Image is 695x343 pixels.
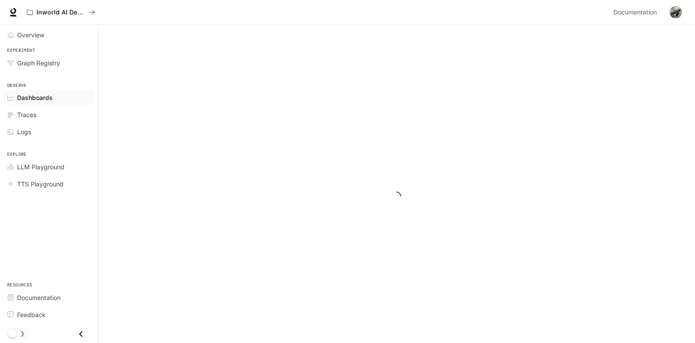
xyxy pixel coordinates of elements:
[17,127,31,136] span: Logs
[4,307,94,322] a: Feedback
[4,176,94,192] a: TTS Playground
[4,90,94,105] a: Dashboards
[17,179,64,189] span: TTS Playground
[390,190,403,202] span: loading
[4,27,94,43] a: Overview
[8,329,17,338] span: Dark mode toggle
[17,58,60,68] span: Graph Registry
[4,55,94,71] a: Graph Registry
[17,93,53,102] span: Dashboards
[4,290,94,305] a: Documentation
[670,6,682,18] img: User avatar
[4,159,94,175] a: LLM Playground
[17,110,36,119] span: Traces
[17,310,46,319] span: Feedback
[613,7,657,18] span: Documentation
[667,4,684,21] button: User avatar
[17,30,44,39] span: Overview
[610,4,663,21] a: Documentation
[23,4,99,21] button: All workspaces
[17,293,61,302] span: Documentation
[17,162,64,171] span: LLM Playground
[4,124,94,139] a: Logs
[4,107,94,122] a: Traces
[36,9,86,16] p: Inworld AI Demos
[71,325,91,343] button: Close drawer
